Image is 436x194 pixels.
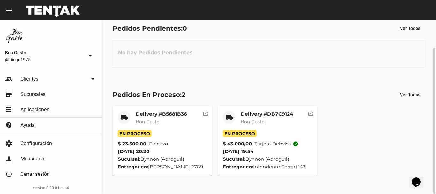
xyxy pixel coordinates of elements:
[308,110,313,116] mat-icon: open_in_new
[113,43,198,62] h3: No hay Pedidos Pendientes
[20,106,49,113] span: Aplicaciones
[223,155,312,163] div: Bynnon (Adrogué)
[118,130,152,137] span: En Proceso
[5,121,13,129] mat-icon: contact_support
[5,75,13,83] mat-icon: people
[149,140,168,148] span: Efectivo
[223,140,252,148] strong: $ 43.000,00
[409,168,430,188] iframe: chat widget
[225,113,233,121] mat-icon: local_shipping
[203,110,208,116] mat-icon: open_in_new
[20,140,52,147] span: Configuración
[5,7,13,14] mat-icon: menu
[20,156,44,162] span: Mi usuario
[136,111,187,117] mat-card-title: Delivery #B5681B36
[293,141,298,147] mat-icon: check_circle
[136,119,160,125] span: Bon Gusto
[5,26,26,46] img: 8570adf9-ca52-4367-b116-ae09c64cf26e.jpg
[20,122,35,128] span: Ayuda
[395,23,425,34] button: Ver Todos
[120,113,128,121] mat-icon: local_shipping
[86,52,94,59] mat-icon: arrow_drop_down
[118,148,149,154] span: [DATE] 20:20
[118,164,148,170] strong: Entregar en:
[5,155,13,163] mat-icon: person
[5,185,97,191] div: version 0.20.0-beta.4
[395,89,425,100] button: Ver Todos
[5,90,13,98] mat-icon: store
[5,170,13,178] mat-icon: power_settings_new
[20,171,50,177] span: Cerrar sesión
[254,140,298,148] span: Tarjeta debvisa
[400,26,420,31] span: Ver Todos
[182,91,185,98] span: 2
[183,25,187,32] span: 0
[113,23,187,34] div: Pedidos Pendientes:
[20,91,45,97] span: Sucursales
[5,49,84,57] span: Bon Gusto
[118,140,146,148] strong: $ 23.500,00
[20,76,38,82] span: Clientes
[223,130,257,137] span: En Proceso
[113,89,185,100] div: Pedidos En Proceso:
[89,75,97,83] mat-icon: arrow_drop_down
[241,111,293,117] mat-card-title: Delivery #DB7C9124
[241,119,265,125] span: Bon Gusto
[118,163,207,171] div: [PERSON_NAME] 2789
[223,164,253,170] strong: Entregar en:
[5,57,84,63] span: @Diego1975
[5,106,13,113] mat-icon: apps
[118,155,207,163] div: Bynnon (Adrogué)
[118,156,140,162] strong: Sucursal:
[223,148,253,154] span: [DATE] 19:54
[5,140,13,147] mat-icon: settings
[223,163,312,171] div: Intendente Ferrari 147
[400,92,420,97] span: Ver Todos
[223,156,245,162] strong: Sucursal:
